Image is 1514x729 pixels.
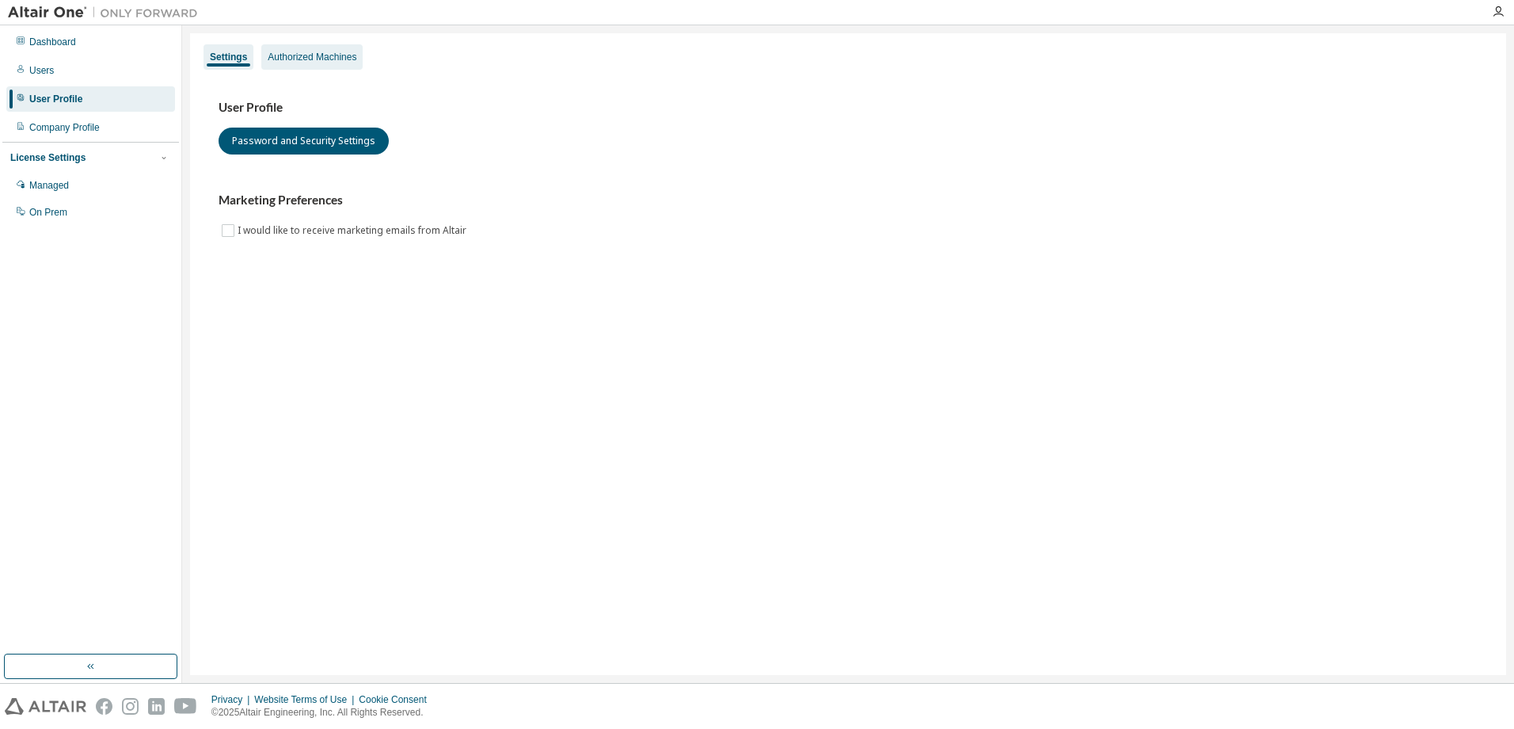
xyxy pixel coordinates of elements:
div: Privacy [211,693,254,706]
div: Dashboard [29,36,76,48]
h3: User Profile [219,100,1478,116]
div: Website Terms of Use [254,693,359,706]
button: Password and Security Settings [219,128,389,155]
h3: Marketing Preferences [219,193,1478,208]
img: altair_logo.svg [5,698,86,715]
div: Authorized Machines [268,51,356,63]
div: License Settings [10,151,86,164]
label: I would like to receive marketing emails from Altair [238,221,470,240]
div: Settings [210,51,247,63]
img: instagram.svg [122,698,139,715]
p: © 2025 Altair Engineering, Inc. All Rights Reserved. [211,706,436,719]
img: linkedin.svg [148,698,165,715]
div: Company Profile [29,121,100,134]
div: Managed [29,179,69,192]
img: youtube.svg [174,698,197,715]
div: Cookie Consent [359,693,436,706]
img: facebook.svg [96,698,112,715]
div: Users [29,64,54,77]
div: User Profile [29,93,82,105]
div: On Prem [29,206,67,219]
img: Altair One [8,5,206,21]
